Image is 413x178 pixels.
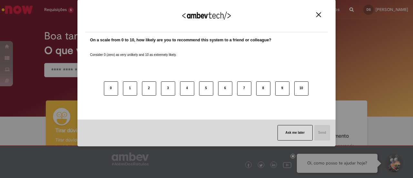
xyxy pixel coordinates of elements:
button: 3 [161,81,175,96]
button: Close [314,12,323,17]
button: 1 [123,81,137,96]
button: 2 [142,81,156,96]
img: Logo Ambevtech [182,12,231,20]
label: Consider 0 (zero) as very unlikely and 10 as extremely likely. [90,45,176,57]
button: 5 [199,81,213,96]
button: 9 [275,81,289,96]
button: 8 [256,81,270,96]
button: 7 [237,81,251,96]
button: 0 [104,81,118,96]
button: 10 [294,81,308,96]
button: Ask me later [277,125,313,141]
label: On a scale from 0 to 10, how likely are you to recommend this system to a friend or colleague? [90,37,271,43]
img: Close [316,12,321,17]
button: 6 [218,81,232,96]
button: 4 [180,81,194,96]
